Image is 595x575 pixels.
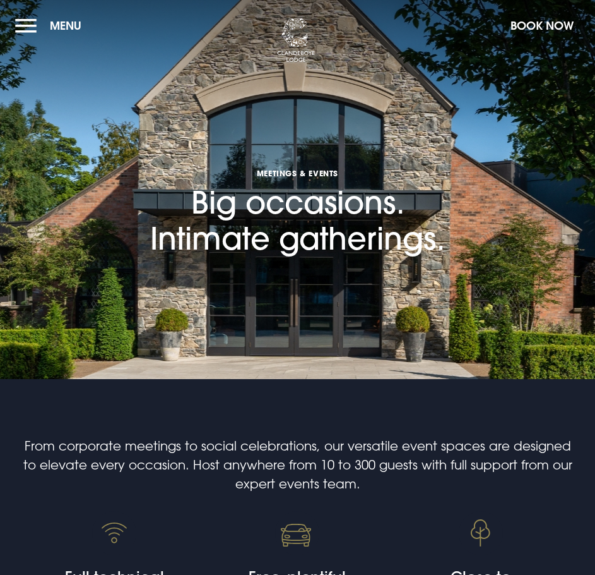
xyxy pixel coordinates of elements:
img: Fast wifi for Corporate Events Bangor, Northern Ireland [92,511,136,555]
span: From corporate meetings to social celebrations, our versatile event spaces are designed to elevat... [23,438,572,491]
span: Meetings & Events [150,168,445,178]
span: Menu [50,18,81,33]
button: Menu [15,12,88,39]
button: Book Now [504,12,580,39]
h1: Big occasions. Intimate gatherings. [150,97,445,257]
img: Clandeboye Lodge [277,18,315,63]
img: Event venue Bangor, Northern Ireland [459,511,503,555]
img: free parking event venue Bangor, Northern Ireland [275,511,319,555]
